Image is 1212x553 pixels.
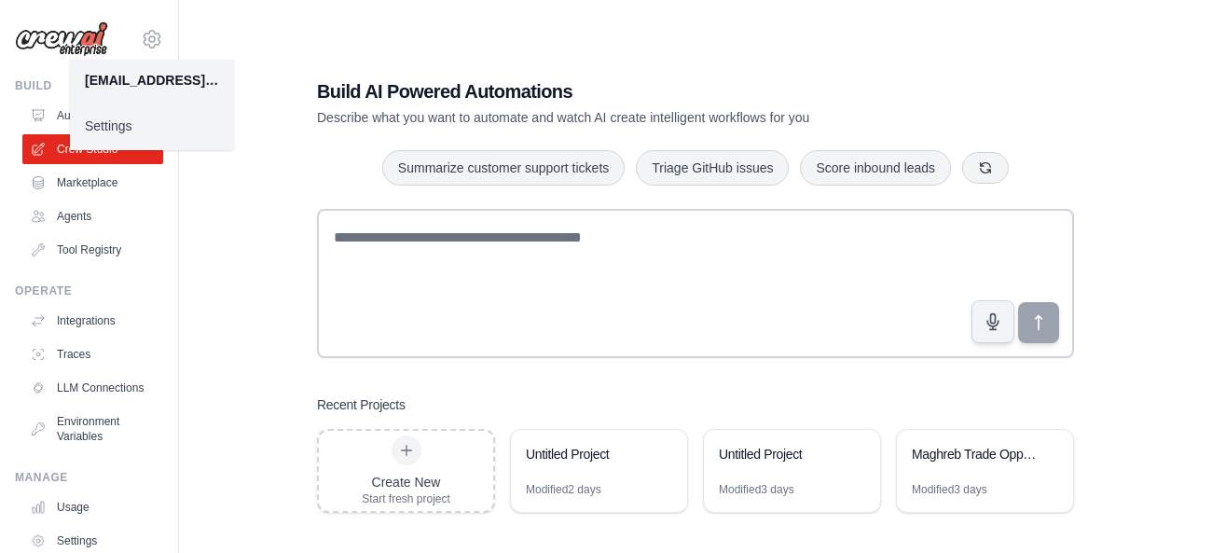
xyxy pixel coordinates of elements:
[22,373,163,403] a: LLM Connections
[382,150,625,186] button: Summarize customer support tickets
[800,150,951,186] button: Score inbound leads
[22,492,163,522] a: Usage
[719,445,847,463] div: Untitled Project
[22,101,163,131] a: Automations
[912,445,1040,463] div: Maghreb Trade Opportunities Research
[317,395,406,414] h3: Recent Projects
[1119,463,1212,553] iframe: Chat Widget
[15,283,163,298] div: Operate
[526,482,601,497] div: Modified 2 days
[15,21,108,57] img: Logo
[362,473,450,491] div: Create New
[22,339,163,369] a: Traces
[22,306,163,336] a: Integrations
[15,470,163,485] div: Manage
[317,78,943,104] h1: Build AI Powered Automations
[22,168,163,198] a: Marketplace
[719,482,794,497] div: Modified 3 days
[22,134,163,164] a: Crew Studio
[85,71,219,90] div: [EMAIL_ADDRESS][DOMAIN_NAME]
[636,150,789,186] button: Triage GitHub issues
[70,109,234,143] a: Settings
[15,78,163,93] div: Build
[22,201,163,231] a: Agents
[22,235,163,265] a: Tool Registry
[317,108,943,127] p: Describe what you want to automate and watch AI create intelligent workflows for you
[526,445,654,463] div: Untitled Project
[962,152,1009,184] button: Get new suggestions
[362,491,450,506] div: Start fresh project
[912,482,987,497] div: Modified 3 days
[22,407,163,451] a: Environment Variables
[971,300,1014,343] button: Click to speak your automation idea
